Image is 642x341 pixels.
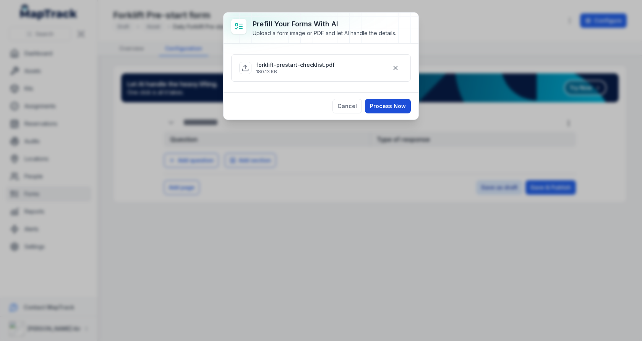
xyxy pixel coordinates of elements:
div: Upload a form image or PDF and let AI handle the details. [253,29,396,37]
h3: Prefill Your Forms with AI [253,19,396,29]
button: Cancel [332,99,362,113]
p: 180.13 KB [256,69,335,75]
button: Process Now [365,99,411,113]
p: forklift-prestart-checklist.pdf [256,61,335,69]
